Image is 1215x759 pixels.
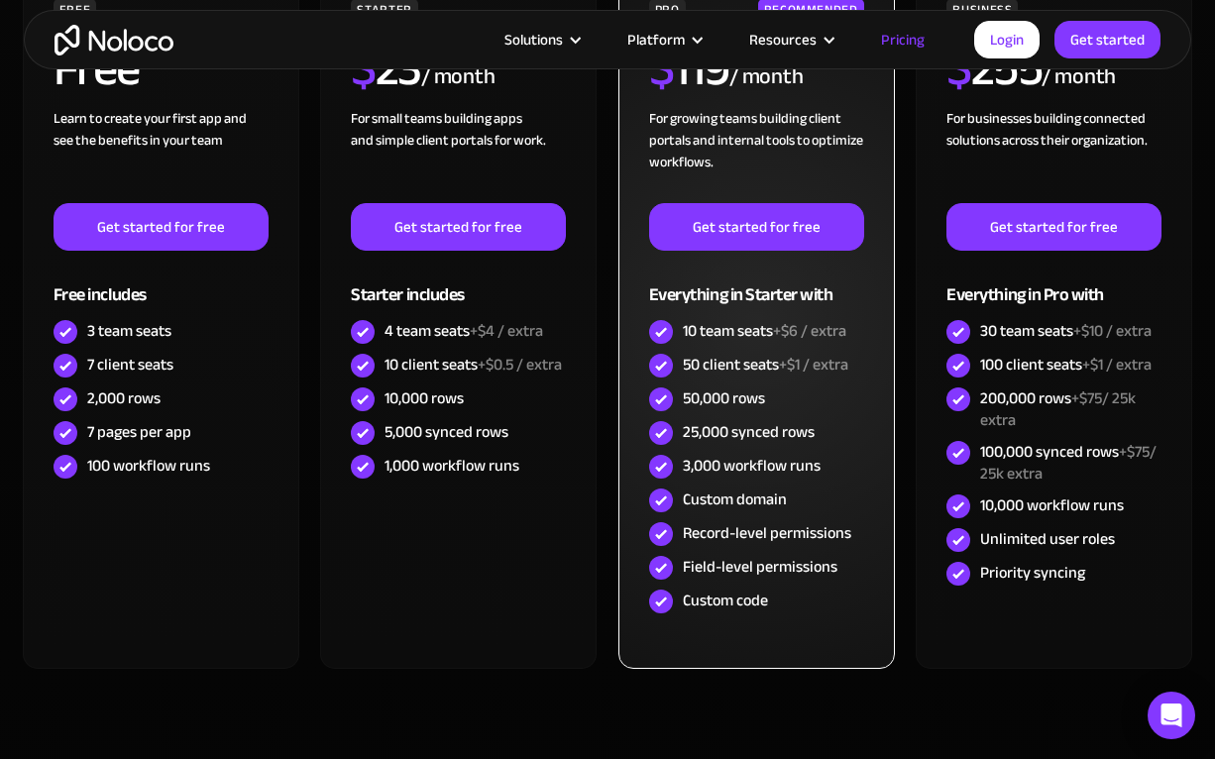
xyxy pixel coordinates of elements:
div: 50 client seats [683,354,848,376]
div: Record-level permissions [683,522,851,544]
div: 7 pages per app [87,421,191,443]
div: Platform [603,27,724,53]
span: +$6 / extra [773,316,846,346]
a: Get started for free [649,203,864,251]
div: Custom domain [683,488,787,510]
span: +$75/ 25k extra [980,437,1157,488]
div: Priority syncing [980,562,1085,584]
div: Platform [627,27,685,53]
span: +$10 / extra [1073,316,1152,346]
div: 100 client seats [980,354,1152,376]
div: 1,000 workflow runs [385,455,519,477]
span: +$4 / extra [470,316,543,346]
span: +$75/ 25k extra [980,383,1136,435]
div: Free includes [54,251,269,315]
div: Solutions [480,27,603,53]
h2: 255 [946,44,1042,93]
div: Starter includes [351,251,566,315]
div: 100,000 synced rows [980,441,1161,485]
div: 100 workflow runs [87,455,210,477]
div: 30 team seats [980,320,1152,342]
div: Everything in Pro with [946,251,1161,315]
span: +$1 / extra [779,350,848,379]
div: Resources [749,27,817,53]
div: 50,000 rows [683,387,765,409]
div: 5,000 synced rows [385,421,508,443]
div: 10,000 rows [385,387,464,409]
div: 10 client seats [385,354,562,376]
div: Field-level permissions [683,556,837,578]
a: Login [974,21,1040,58]
div: Learn to create your first app and see the benefits in your team ‍ [54,108,269,203]
div: 10 team seats [683,320,846,342]
div: Solutions [504,27,563,53]
div: 3 team seats [87,320,171,342]
div: 10,000 workflow runs [980,494,1124,516]
div: Open Intercom Messenger [1148,692,1195,739]
a: Pricing [856,27,949,53]
a: Get started [1054,21,1160,58]
div: Resources [724,27,856,53]
div: / month [1042,61,1116,93]
div: / month [729,61,804,93]
div: For small teams building apps and simple client portals for work. ‍ [351,108,566,203]
a: Get started for free [946,203,1161,251]
span: +$0.5 / extra [478,350,562,379]
div: 200,000 rows [980,387,1161,431]
div: 2,000 rows [87,387,161,409]
h2: 119 [649,44,729,93]
div: Unlimited user roles [980,528,1115,550]
h2: Free [54,44,140,93]
div: For businesses building connected solutions across their organization. ‍ [946,108,1161,203]
a: home [55,25,173,55]
h2: 23 [351,44,421,93]
span: +$1 / extra [1082,350,1152,379]
div: / month [421,61,496,93]
div: 7 client seats [87,354,173,376]
div: Everything in Starter with [649,251,864,315]
div: 4 team seats [385,320,543,342]
div: Custom code [683,590,768,611]
a: Get started for free [351,203,566,251]
div: 25,000 synced rows [683,421,815,443]
div: For growing teams building client portals and internal tools to optimize workflows. [649,108,864,203]
a: Get started for free [54,203,269,251]
div: 3,000 workflow runs [683,455,821,477]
